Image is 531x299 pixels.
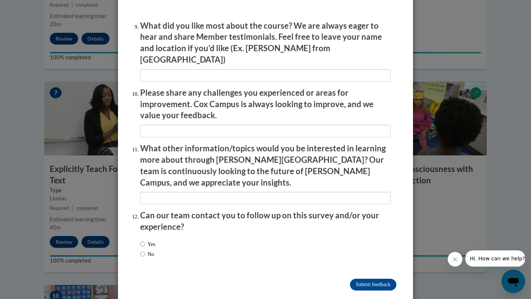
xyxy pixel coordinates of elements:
iframe: Close message [448,252,462,267]
label: Yes [140,240,155,248]
input: Yes [140,240,145,248]
iframe: Message from company [465,250,525,267]
input: No [140,250,145,258]
label: No [140,250,154,258]
p: Please share any challenges you experienced or areas for improvement. Cox Campus is always lookin... [140,87,391,121]
p: What did you like most about the course? We are always eager to hear and share Member testimonial... [140,20,391,66]
p: Can our team contact you to follow up on this survey and/or your experience? [140,210,391,233]
input: Submit feedback [350,279,396,291]
p: What other information/topics would you be interested in learning more about through [PERSON_NAME... [140,143,391,188]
